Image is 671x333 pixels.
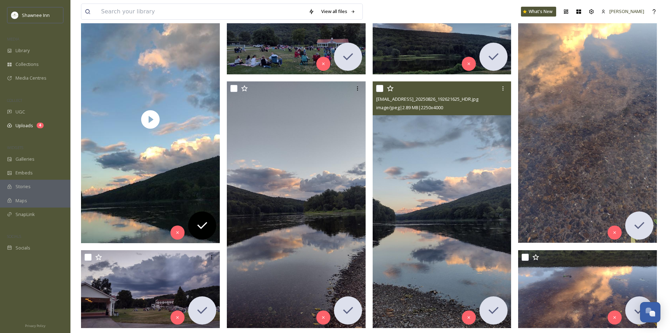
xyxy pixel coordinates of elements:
[15,75,46,81] span: Media Centres
[598,5,648,18] a: [PERSON_NAME]
[521,7,556,17] a: What's New
[376,104,443,111] span: image/jpeg | 2.89 MB | 2250 x 4000
[7,145,23,150] span: WIDGETS
[15,156,35,162] span: Galleries
[15,47,30,54] span: Library
[15,109,25,115] span: UGC
[25,321,45,329] a: Privacy Policy
[25,323,45,328] span: Privacy Policy
[7,36,19,42] span: MEDIA
[376,96,478,102] span: [EMAIL_ADDRESS]_20250826_192621625_HDR.jpg
[22,12,50,18] span: Shawnee Inn
[15,197,27,204] span: Maps
[373,81,511,328] img: ext_1756304521.903512_archibaldmackenzie16@gmail.com-IMG_20250826_192621625_HDR.jpg
[15,61,39,68] span: Collections
[7,234,21,239] span: SOCIALS
[15,122,33,129] span: Uploads
[15,169,33,176] span: Embeds
[37,123,44,128] div: 4
[15,211,35,218] span: SnapLink
[640,302,660,322] button: Open Chat
[227,81,366,328] img: ext_1756304522.425919_archibaldmackenzie16@gmail.com-IMG_20250826_192522637_HDR.jpg
[98,4,305,19] input: Search your library
[15,245,30,251] span: Socials
[81,250,220,328] img: ext_1756304534.824589_archibaldmackenzie16@gmail.com-IMG_20250826_192908445_HDR.jpg
[318,5,359,18] a: View all files
[15,183,31,190] span: Stories
[518,250,657,328] img: ext_1756304520.400889_archibaldmackenzie16@gmail.com-IMG_20250826_192320564.jpg
[609,8,644,14] span: [PERSON_NAME]
[11,12,18,19] img: shawnee-300x300.jpg
[7,98,22,103] span: COLLECT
